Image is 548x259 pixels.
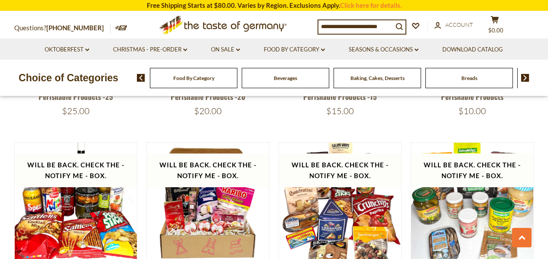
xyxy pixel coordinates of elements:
a: Breads [461,75,477,81]
img: previous arrow [137,74,145,82]
a: On Sale [211,45,240,54]
span: $10.00 [458,106,486,116]
span: $25.00 [62,106,90,116]
a: Account [435,20,473,30]
a: Food By Category [173,75,214,81]
button: $0.00 [482,16,508,37]
a: Beverages [274,75,297,81]
a: Click here for details. [340,1,402,9]
a: Baking, Cakes, Desserts [350,75,405,81]
span: $20.00 [194,106,222,116]
span: $15.00 [326,106,354,116]
a: Christmas - PRE-ORDER [113,45,187,54]
img: next arrow [521,74,529,82]
a: [PHONE_NUMBER] [46,24,104,32]
a: Oktoberfest [45,45,89,54]
span: Account [445,21,473,28]
p: Questions? [14,22,110,34]
a: Seasons & Occasions [349,45,418,54]
span: $0.00 [488,27,503,34]
a: Download Catalog [442,45,503,54]
a: Food By Category [264,45,325,54]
